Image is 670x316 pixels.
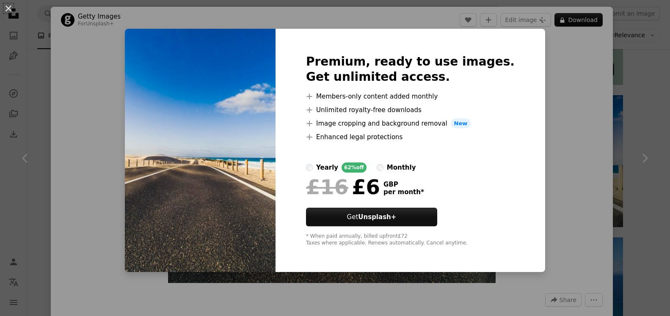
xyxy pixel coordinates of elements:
[306,176,380,198] div: £6
[377,164,383,171] input: monthly
[125,29,276,272] img: premium_photo-1663050966665-8f8f8dacdce0
[306,176,348,198] span: £16
[358,213,396,221] strong: Unsplash+
[306,132,515,142] li: Enhanced legal protections
[306,164,313,171] input: yearly62%off
[383,181,424,188] span: GBP
[387,162,416,173] div: monthly
[306,118,515,129] li: Image cropping and background removal
[451,118,471,129] span: New
[383,188,424,196] span: per month *
[306,91,515,102] li: Members-only content added monthly
[306,208,437,226] button: GetUnsplash+
[306,233,515,247] div: * When paid annually, billed upfront £72 Taxes where applicable. Renews automatically. Cancel any...
[316,162,338,173] div: yearly
[306,54,515,85] h2: Premium, ready to use images. Get unlimited access.
[306,105,515,115] li: Unlimited royalty-free downloads
[342,162,367,173] div: 62% off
